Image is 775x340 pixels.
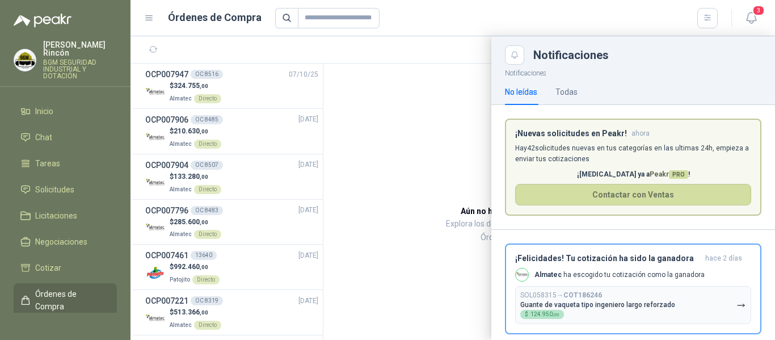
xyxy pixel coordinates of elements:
[35,236,87,248] span: Negociaciones
[515,169,751,180] p: ¡[MEDICAL_DATA] ya a !
[43,59,117,79] p: BGM SEGURIDAD INDUSTRIAL Y DOTACIÓN
[14,49,36,71] img: Company Logo
[534,270,705,280] p: ha escogido tu cotización como la ganadora
[515,184,751,205] button: Contactar con Ventas
[491,65,775,79] p: Notificaciones
[520,291,602,300] p: SOL058315 →
[14,127,117,148] a: Chat
[553,312,559,317] span: ,00
[35,183,74,196] span: Solicitudes
[14,231,117,253] a: Negociaciones
[505,244,761,334] button: ¡Felicidades! Tu cotización ha sido la ganadorahace 2 días Company LogoAlmatec ha escogido tu cot...
[35,209,77,222] span: Licitaciones
[533,49,761,61] div: Notificaciones
[631,129,650,138] span: ahora
[530,312,559,317] span: 124.950
[534,271,562,279] b: Almatec
[14,179,117,200] a: Solicitudes
[705,254,742,263] span: hace 2 días
[505,86,537,98] div: No leídas
[14,100,117,122] a: Inicio
[168,10,262,26] h1: Órdenes de Compra
[43,41,117,57] p: [PERSON_NAME] Rincón
[563,291,602,299] b: COT186246
[515,143,751,165] p: Hay 42 solicitudes nuevas en tus categorías en las ultimas 24h, empieza a enviar tus cotizaciones
[515,254,701,263] h3: ¡Felicidades! Tu cotización ha sido la ganadora
[669,170,688,179] span: PRO
[515,129,627,138] h3: ¡Nuevas solicitudes en Peakr!
[35,157,60,170] span: Tareas
[14,205,117,226] a: Licitaciones
[35,262,61,274] span: Cotizar
[515,286,751,324] button: SOL058315→COT186246Guante de vaqueta tipo ingeniero largo reforzado$124.950,00
[505,45,524,65] button: Close
[555,86,578,98] div: Todas
[14,153,117,174] a: Tareas
[520,301,675,309] p: Guante de vaqueta tipo ingeniero largo reforzado
[741,8,761,28] button: 3
[14,14,71,27] img: Logo peakr
[14,257,117,279] a: Cotizar
[520,310,564,319] div: $
[35,105,53,117] span: Inicio
[35,288,106,313] span: Órdenes de Compra
[752,5,765,16] span: 3
[650,170,688,178] span: Peakr
[516,268,528,281] img: Company Logo
[14,283,117,317] a: Órdenes de Compra
[35,131,52,144] span: Chat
